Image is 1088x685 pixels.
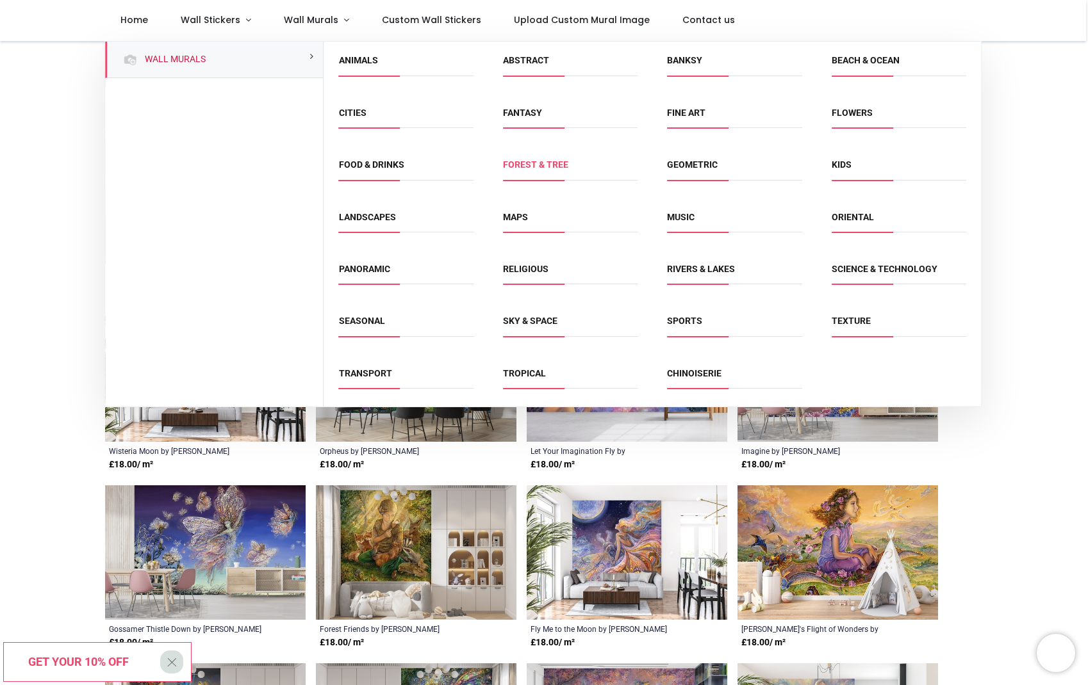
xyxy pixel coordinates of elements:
a: Wisteria Moon by [PERSON_NAME] [109,446,263,456]
iframe: Brevo live chat [1037,634,1075,672]
span: Seasonal [339,315,474,336]
span: Abstract [503,54,638,76]
span: Geometric [667,159,802,180]
a: Seasonal [339,316,385,326]
span: Chinoiserie [667,367,802,389]
span: Panoramic [339,263,474,284]
span: Flowers [832,107,966,128]
span: Kids [832,159,966,180]
a: Geometric [667,159,718,170]
span: Wall Murals [284,13,338,26]
a: Imagine by [PERSON_NAME] [741,446,896,456]
a: Cities [339,108,367,118]
a: Transport [339,368,392,378]
a: Animals [339,55,378,65]
a: Chinoiserie [667,368,721,378]
strong: £ 18.00 / m² [531,458,575,471]
a: Abstract [503,55,549,65]
span: Fine Art [667,107,802,128]
a: Maps [503,212,528,222]
span: Contact us [682,13,735,26]
a: Oriental [832,212,874,222]
span: Music [667,211,802,232]
span: Tropical [503,367,638,389]
strong: £ 18.00 / m² [531,636,575,649]
a: Sports [667,316,702,326]
strong: £ 18.00 / m² [741,636,786,649]
span: Sports [667,315,802,336]
a: Food & Drinks [339,159,404,170]
span: Upload Custom Mural Image [514,13,650,26]
a: Beach & Ocean [832,55,900,65]
a: Orpheus by [PERSON_NAME] [320,446,474,456]
span: Texture [832,315,966,336]
a: Rivers & Lakes [667,264,735,274]
a: Wall Murals [140,53,206,66]
img: Forest Friends Wall Mural by Josephine Wall [316,485,516,620]
img: Gossamer Thistle Down Wall Mural by Josephine Wall [105,485,306,620]
a: Fine Art [667,108,705,118]
span: Forest & Tree [503,159,638,180]
span: Food & Drinks [339,159,474,180]
a: Gossamer Thistle Down by [PERSON_NAME] [109,624,263,634]
span: Sky & Space [503,315,638,336]
a: Sky & Space [503,316,557,326]
a: Tropical [503,368,546,378]
a: Fly Me to the Moon by [PERSON_NAME] [531,624,685,634]
span: Animals [339,54,474,76]
img: Alexandra's Flight of Wonders Wall Mural by Josephine Wall [738,485,938,620]
strong: £ 18.00 / m² [320,636,364,649]
span: Maps [503,211,638,232]
a: [PERSON_NAME]'s Flight of Wonders by [PERSON_NAME] [741,624,896,634]
a: Banksy [667,55,702,65]
a: Panoramic [339,264,390,274]
a: Forest & Tree [503,159,568,170]
strong: £ 18.00 / m² [109,458,153,471]
span: Landscapes [339,211,474,232]
a: Forest Friends by [PERSON_NAME] [320,624,474,634]
img: Fly Me to the Moon Wall Mural by Josephine Wall [527,485,727,620]
span: Wall Stickers [181,13,240,26]
a: Landscapes [339,212,396,222]
span: Transport [339,367,474,389]
span: Oriental [832,211,966,232]
span: Banksy [667,54,802,76]
a: Let Your Imagination Fly by [PERSON_NAME] [531,446,685,456]
span: Custom Wall Stickers [382,13,481,26]
a: Texture [832,316,871,326]
span: Religious [503,263,638,284]
a: Kids [832,159,852,170]
a: Fantasy [503,108,542,118]
span: Beach & Ocean [832,54,966,76]
strong: £ 18.00 / m² [741,458,786,471]
a: Religious [503,264,548,274]
a: Music [667,212,695,222]
a: Science & Technology [832,264,937,274]
span: Home [120,13,148,26]
a: Flowers [832,108,873,118]
span: Fantasy [503,107,638,128]
strong: £ 18.00 / m² [320,458,364,471]
span: Science & Technology [832,263,966,284]
span: Rivers & Lakes [667,263,802,284]
span: Cities [339,107,474,128]
strong: £ 18.00 / m² [109,636,153,649]
img: Wall Murals [122,52,138,67]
